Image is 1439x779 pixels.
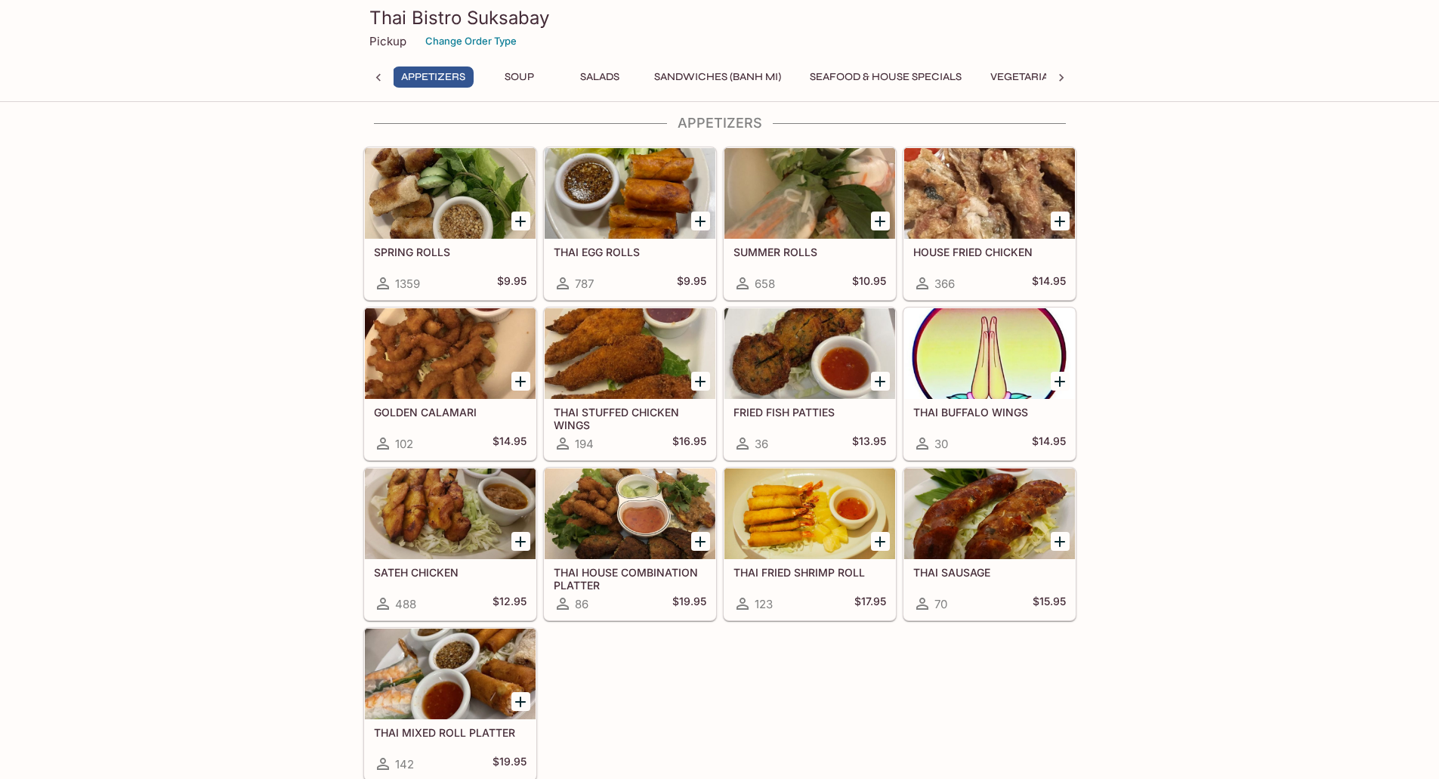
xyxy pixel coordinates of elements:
a: SPRING ROLLS1359$9.95 [364,147,536,300]
button: Add THAI MIXED ROLL PLATTER [511,692,530,711]
span: 30 [934,437,948,451]
h5: FRIED FISH PATTIES [733,406,886,419]
h5: $19.95 [493,755,527,773]
button: Add HOUSE FRIED CHICKEN [1051,212,1070,230]
div: SATEH CHICKEN [365,468,536,559]
button: Add THAI SAUSAGE [1051,532,1070,551]
div: SUMMER ROLLS [724,148,895,239]
button: Add SATEH CHICKEN [511,532,530,551]
h5: $12.95 [493,595,527,613]
h5: $10.95 [852,274,886,292]
a: THAI BUFFALO WINGS30$14.95 [903,308,1076,460]
h5: $15.95 [1033,595,1066,613]
div: THAI FRIED SHRIMP ROLL [724,468,895,559]
span: 102 [395,437,413,451]
div: THAI HOUSE COMBINATION PLATTER [545,468,715,559]
a: GOLDEN CALAMARI102$14.95 [364,308,536,460]
div: HOUSE FRIED CHICKEN [904,148,1075,239]
button: Seafood & House Specials [801,66,970,88]
button: Add THAI FRIED SHRIMP ROLL [871,532,890,551]
h5: THAI HOUSE COMBINATION PLATTER [554,566,706,591]
h5: SUMMER ROLLS [733,246,886,258]
span: 366 [934,277,955,291]
a: HOUSE FRIED CHICKEN366$14.95 [903,147,1076,300]
a: THAI EGG ROLLS787$9.95 [544,147,716,300]
h4: Appetizers [363,115,1076,131]
button: Soup [486,66,554,88]
div: FRIED FISH PATTIES [724,308,895,399]
div: THAI MIXED ROLL PLATTER [365,629,536,719]
span: 142 [395,757,414,771]
div: THAI EGG ROLLS [545,148,715,239]
span: 70 [934,597,947,611]
button: Add FRIED FISH PATTIES [871,372,890,391]
h5: $14.95 [1032,434,1066,453]
button: Add SPRING ROLLS [511,212,530,230]
span: 123 [755,597,773,611]
button: Add THAI EGG ROLLS [691,212,710,230]
h5: SPRING ROLLS [374,246,527,258]
span: 787 [575,277,594,291]
h5: $16.95 [672,434,706,453]
span: 488 [395,597,416,611]
button: Add THAI STUFFED CHICKEN WINGS [691,372,710,391]
span: 658 [755,277,775,291]
button: Add THAI BUFFALO WINGS [1051,372,1070,391]
span: 36 [755,437,768,451]
button: Sandwiches (Banh Mi) [646,66,789,88]
a: THAI SAUSAGE70$15.95 [903,468,1076,620]
h5: $14.95 [1032,274,1066,292]
h5: THAI BUFFALO WINGS [913,406,1066,419]
button: Add GOLDEN CALAMARI [511,372,530,391]
h5: $19.95 [672,595,706,613]
div: GOLDEN CALAMARI [365,308,536,399]
h3: Thai Bistro Suksabay [369,6,1070,29]
button: Salads [566,66,634,88]
a: THAI STUFFED CHICKEN WINGS194$16.95 [544,308,716,460]
h5: GOLDEN CALAMARI [374,406,527,419]
div: SPRING ROLLS [365,148,536,239]
h5: SATEH CHICKEN [374,566,527,579]
div: THAI SAUSAGE [904,468,1075,559]
h5: $9.95 [677,274,706,292]
a: THAI HOUSE COMBINATION PLATTER86$19.95 [544,468,716,620]
h5: $17.95 [854,595,886,613]
button: Add THAI HOUSE COMBINATION PLATTER [691,532,710,551]
a: SATEH CHICKEN488$12.95 [364,468,536,620]
a: FRIED FISH PATTIES36$13.95 [724,308,896,460]
h5: THAI STUFFED CHICKEN WINGS [554,406,706,431]
h5: $9.95 [497,274,527,292]
a: SUMMER ROLLS658$10.95 [724,147,896,300]
button: Appetizers [393,66,474,88]
h5: THAI MIXED ROLL PLATTER [374,726,527,739]
div: THAI BUFFALO WINGS [904,308,1075,399]
p: Pickup [369,34,406,48]
span: 1359 [395,277,420,291]
span: 86 [575,597,588,611]
h5: $13.95 [852,434,886,453]
h5: HOUSE FRIED CHICKEN [913,246,1066,258]
button: Add SUMMER ROLLS [871,212,890,230]
h5: THAI EGG ROLLS [554,246,706,258]
button: Vegetarian [982,66,1065,88]
a: THAI FRIED SHRIMP ROLL123$17.95 [724,468,896,620]
h5: THAI SAUSAGE [913,566,1066,579]
button: Change Order Type [418,29,523,53]
h5: THAI FRIED SHRIMP ROLL [733,566,886,579]
div: THAI STUFFED CHICKEN WINGS [545,308,715,399]
h5: $14.95 [493,434,527,453]
span: 194 [575,437,594,451]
